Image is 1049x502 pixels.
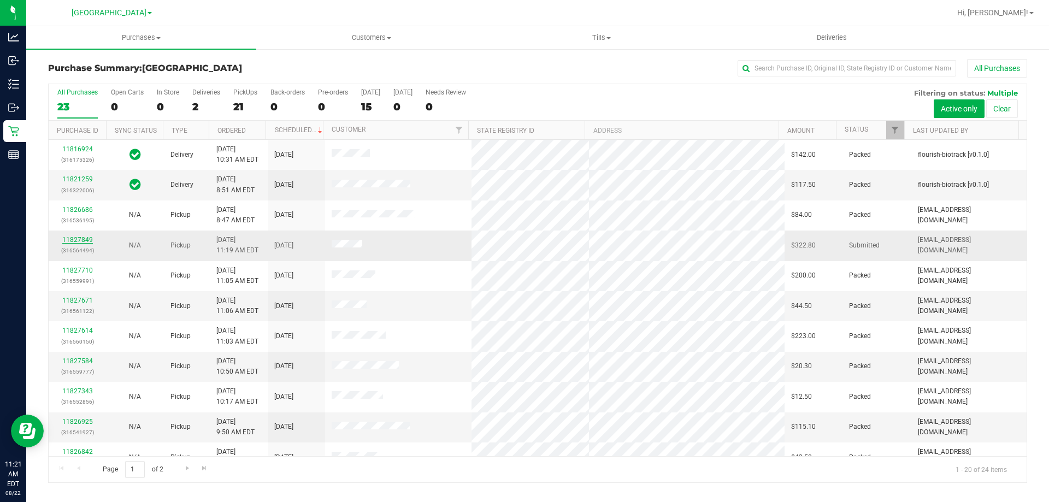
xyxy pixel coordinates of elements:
button: Active only [934,99,985,118]
span: flourish-biotrack [v0.1.0] [918,180,989,190]
span: $117.50 [791,180,816,190]
div: 0 [426,101,466,113]
span: [EMAIL_ADDRESS][DOMAIN_NAME] [918,326,1020,346]
p: (316559777) [55,367,99,377]
div: In Store [157,88,179,96]
span: Pickup [170,452,191,463]
a: Purchase ID [57,127,98,134]
span: Packed [849,331,871,341]
span: [DATE] 11:05 AM EDT [216,265,258,286]
a: Scheduled [275,126,325,134]
span: Multiple [987,88,1018,97]
span: Packed [849,422,871,432]
span: Purchases [26,33,256,43]
span: Not Applicable [129,453,141,461]
p: (316560150) [55,336,99,347]
div: 0 [393,101,412,113]
span: [DATE] [274,452,293,463]
span: [EMAIL_ADDRESS][DOMAIN_NAME] [918,205,1020,226]
a: 11827584 [62,357,93,365]
span: [DATE] 11:19 AM EDT [216,235,258,256]
a: 11827614 [62,327,93,334]
span: [DATE] 10:31 AM EDT [216,144,258,165]
button: N/A [129,331,141,341]
div: 2 [192,101,220,113]
a: 11826925 [62,418,93,426]
div: Deliveries [192,88,220,96]
span: Pickup [170,331,191,341]
div: 0 [111,101,144,113]
inline-svg: Inbound [8,55,19,66]
span: Pickup [170,422,191,432]
div: 23 [57,101,98,113]
button: N/A [129,392,141,402]
inline-svg: Outbound [8,102,19,113]
span: [GEOGRAPHIC_DATA] [142,63,242,73]
button: N/A [129,270,141,281]
p: (316561122) [55,306,99,316]
button: N/A [129,301,141,311]
span: [DATE] [274,361,293,371]
p: (316536195) [55,215,99,226]
span: [DATE] [274,210,293,220]
a: Purchases [26,26,256,49]
span: [EMAIL_ADDRESS][DOMAIN_NAME] [918,386,1020,407]
span: [DATE] 8:51 AM EDT [216,174,255,195]
span: [DATE] [274,180,293,190]
button: N/A [129,422,141,432]
span: [EMAIL_ADDRESS][DOMAIN_NAME] [918,235,1020,256]
div: Open Carts [111,88,144,96]
th: Address [585,121,779,140]
span: [EMAIL_ADDRESS][DOMAIN_NAME] [918,296,1020,316]
button: N/A [129,240,141,251]
span: [DATE] [274,301,293,311]
a: Sync Status [115,127,157,134]
span: [DATE] [274,331,293,341]
span: In Sync [129,177,141,192]
div: All Purchases [57,88,98,96]
span: Packed [849,392,871,402]
div: PickUps [233,88,257,96]
a: Deliveries [717,26,947,49]
span: [EMAIL_ADDRESS][DOMAIN_NAME] [918,417,1020,438]
button: All Purchases [967,59,1027,78]
a: 11826686 [62,206,93,214]
span: [DATE] [274,240,293,251]
iframe: Resource center [11,415,44,447]
a: Customers [256,26,486,49]
a: Go to the last page [197,461,213,476]
span: $142.00 [791,150,816,160]
span: $322.80 [791,240,816,251]
span: flourish-biotrack [v0.1.0] [918,150,989,160]
span: [EMAIL_ADDRESS][DOMAIN_NAME] [918,265,1020,286]
span: [DATE] [274,150,293,160]
span: $43.50 [791,452,812,463]
span: Delivery [170,180,193,190]
a: State Registry ID [477,127,534,134]
div: 15 [361,101,380,113]
span: Not Applicable [129,211,141,218]
button: N/A [129,361,141,371]
div: Needs Review [426,88,466,96]
div: Back-orders [270,88,305,96]
span: Packed [849,361,871,371]
inline-svg: Retail [8,126,19,137]
span: In Sync [129,147,141,162]
inline-svg: Reports [8,149,19,160]
span: [DATE] 10:17 AM EDT [216,386,258,407]
span: Pickup [170,240,191,251]
span: Packed [849,270,871,281]
a: 11826842 [62,448,93,456]
span: [DATE] [274,270,293,281]
span: Delivery [170,150,193,160]
a: Filter [886,121,904,139]
div: Pre-orders [318,88,348,96]
a: 11827849 [62,236,93,244]
h3: Purchase Summary: [48,63,374,73]
span: Tills [487,33,716,43]
span: [DATE] 11:03 AM EDT [216,326,258,346]
span: [DATE] 9:17 AM EDT [216,447,255,468]
span: Packed [849,301,871,311]
p: 11:21 AM EDT [5,459,21,489]
p: 08/22 [5,489,21,497]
